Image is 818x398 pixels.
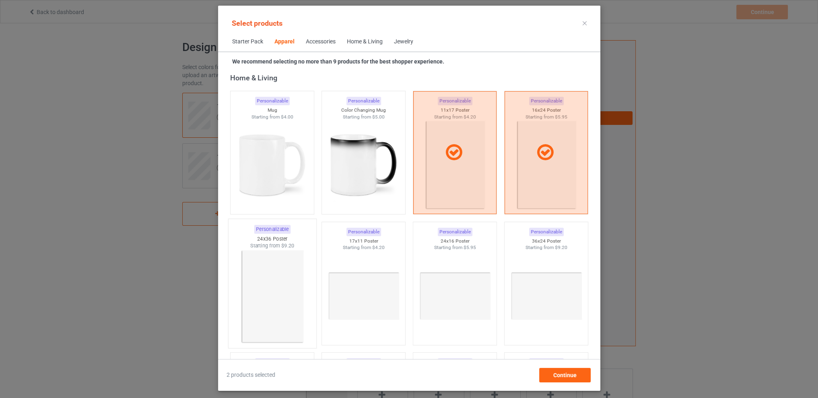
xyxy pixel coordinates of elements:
span: $9.20 [281,243,294,249]
img: regular.jpg [234,249,310,344]
div: Accessories [306,38,336,46]
div: Personalizable [254,225,290,234]
div: Personalizable [529,358,563,367]
div: 24x16 Poster [413,238,497,245]
div: Continue [539,368,590,382]
div: Starting from [321,244,405,251]
div: Jewelry [394,38,413,46]
span: $5.95 [463,245,476,250]
div: Home & Living [230,73,591,82]
img: regular.jpg [510,251,582,341]
span: $4.20 [372,245,384,250]
img: regular.jpg [327,120,399,210]
span: $4.00 [280,114,293,120]
div: Personalizable [255,358,289,367]
div: Personalizable [346,97,381,105]
div: Personalizable [529,228,563,236]
div: Color Changing Mug [321,107,405,114]
img: regular.jpg [327,251,399,341]
div: Starting from [321,114,405,120]
div: 36x24 Poster [504,238,588,245]
span: Select products [232,19,282,27]
div: Starting from [504,244,588,251]
div: Starting from [230,114,314,120]
div: Personalizable [346,228,381,236]
span: 2 products selected [227,371,275,379]
div: Home & Living [347,38,383,46]
span: $5.00 [372,114,384,120]
span: Starter Pack [227,32,269,51]
div: Personalizable [437,228,472,236]
span: $9.20 [554,245,567,250]
span: Continue [553,372,576,378]
div: Mug [230,107,314,114]
div: Starting from [228,242,316,249]
div: Starting from [413,244,497,251]
strong: We recommend selecting no more than 9 products for the best shopper experience. [232,58,444,65]
img: regular.jpg [418,251,490,341]
div: 24x36 Poster [228,235,316,242]
img: regular.jpg [236,120,308,210]
div: 17x11 Poster [321,238,405,245]
div: Apparel [274,38,295,46]
div: Personalizable [346,358,381,367]
div: Personalizable [255,97,289,105]
div: Personalizable [437,358,472,367]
